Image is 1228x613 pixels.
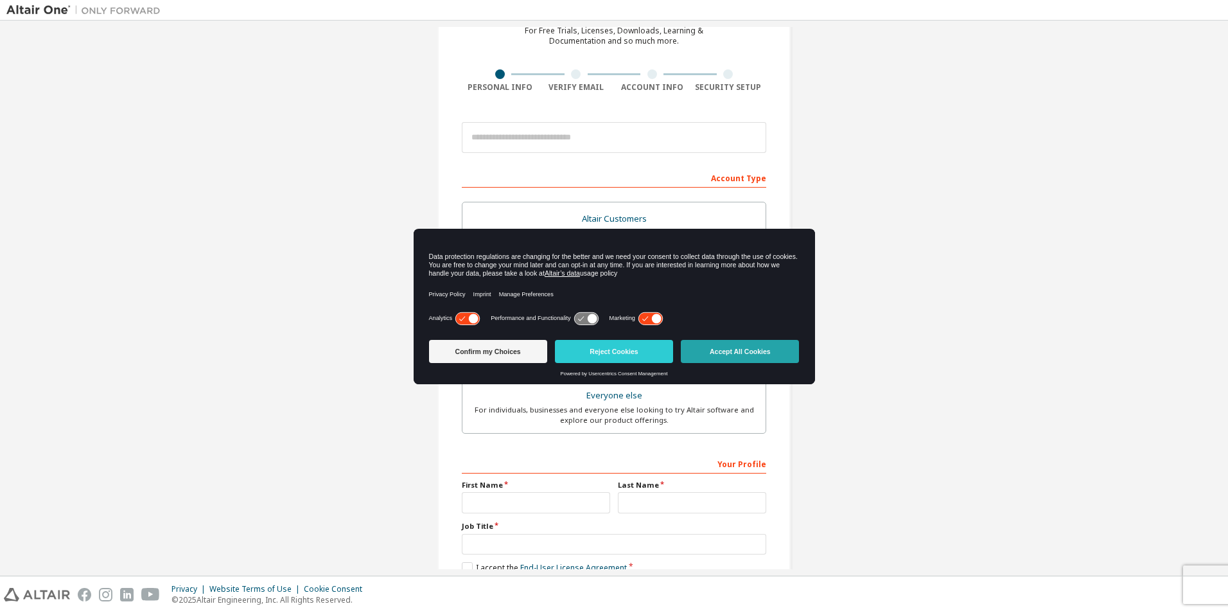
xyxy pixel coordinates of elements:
div: Everyone else [470,387,758,405]
img: Altair One [6,4,167,17]
div: Personal Info [462,82,538,93]
a: End-User License Agreement [520,562,627,573]
div: Cookie Consent [304,584,370,594]
div: Security Setup [690,82,767,93]
div: Website Terms of Use [209,584,304,594]
p: © 2025 Altair Engineering, Inc. All Rights Reserved. [171,594,370,605]
img: youtube.svg [141,588,160,601]
img: instagram.svg [99,588,112,601]
div: For individuals, businesses and everyone else looking to try Altair software and explore our prod... [470,405,758,425]
div: Your Profile [462,453,766,474]
div: Verify Email [538,82,615,93]
label: First Name [462,480,610,490]
img: linkedin.svg [120,588,134,601]
label: Last Name [618,480,766,490]
label: Job Title [462,521,766,531]
div: Account Info [614,82,690,93]
img: facebook.svg [78,588,91,601]
img: altair_logo.svg [4,588,70,601]
div: For Free Trials, Licenses, Downloads, Learning & Documentation and so much more. [525,26,703,46]
div: Account Type [462,167,766,188]
label: I accept the [462,562,627,573]
div: Privacy [171,584,209,594]
div: Altair Customers [470,210,758,228]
